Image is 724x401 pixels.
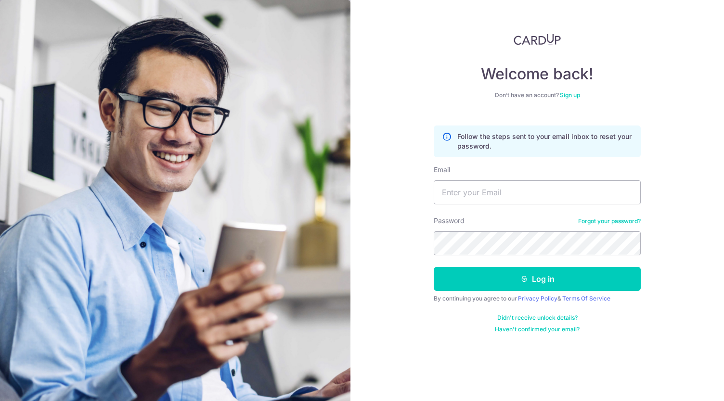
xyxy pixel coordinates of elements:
[434,64,641,84] h4: Welcome back!
[434,295,641,302] div: By continuing you agree to our &
[434,91,641,99] div: Don’t have an account?
[495,326,580,333] a: Haven't confirmed your email?
[562,295,610,302] a: Terms Of Service
[518,295,557,302] a: Privacy Policy
[457,132,633,151] p: Follow the steps sent to your email inbox to reset your password.
[434,165,450,175] label: Email
[434,216,465,226] label: Password
[497,314,578,322] a: Didn't receive unlock details?
[434,180,641,204] input: Enter your Email
[560,91,580,99] a: Sign up
[434,267,641,291] button: Log in
[578,217,641,225] a: Forgot your password?
[514,34,561,45] img: CardUp Logo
